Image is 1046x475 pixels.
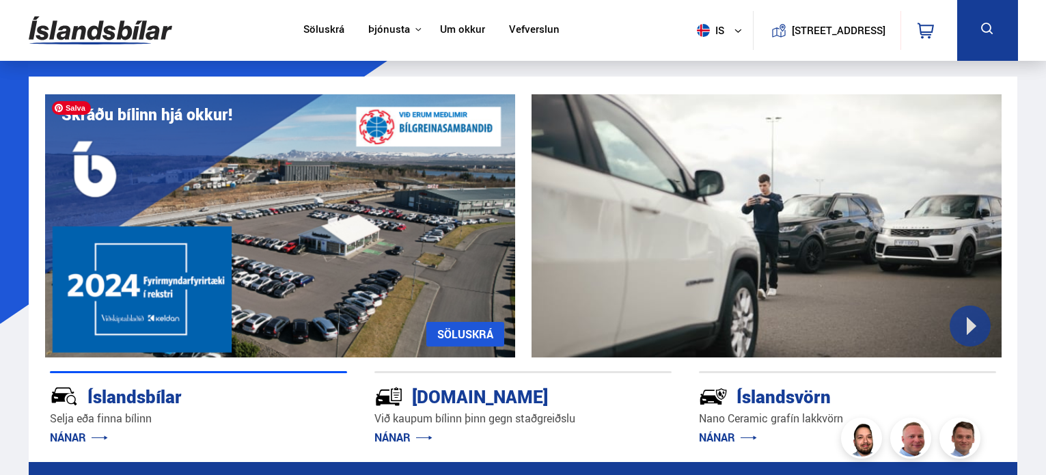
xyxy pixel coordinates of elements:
a: NÁNAR [50,430,108,445]
img: JRvxyua_JYH6wB4c.svg [50,382,79,411]
a: SÖLUSKRÁ [426,322,504,347]
img: eKx6w-_Home_640_.png [45,94,515,357]
button: is [691,10,753,51]
a: Söluskrá [303,23,344,38]
a: [STREET_ADDRESS] [760,11,893,50]
button: [STREET_ADDRESS] [797,25,881,36]
a: NÁNAR [374,430,432,445]
img: nhp88E3Fdnt1Opn2.png [843,420,884,461]
p: Nano Ceramic grafín lakkvörn [699,411,996,426]
a: Um okkur [440,23,485,38]
p: Við kaupum bílinn þinn gegn staðgreiðslu [374,411,672,426]
span: is [691,24,726,37]
img: -Svtn6bYgwAsiwNX.svg [699,382,728,411]
p: Selja eða finna bílinn [50,411,347,426]
button: Þjónusta [368,23,410,36]
span: Salva [52,101,91,115]
div: [DOMAIN_NAME] [374,383,623,407]
a: NÁNAR [699,430,757,445]
img: FbJEzSuNWCJXmdc-.webp [941,420,982,461]
img: tr5P-W3DuiFaO7aO.svg [374,382,403,411]
h1: Skráðu bílinn hjá okkur! [61,105,232,124]
a: Vefverslun [509,23,560,38]
div: Íslandsbílar [50,383,299,407]
img: svg+xml;base64,PHN2ZyB4bWxucz0iaHR0cDovL3d3dy53My5vcmcvMjAwMC9zdmciIHdpZHRoPSI1MTIiIGhlaWdodD0iNT... [697,24,710,37]
div: Íslandsvörn [699,383,948,407]
img: G0Ugv5HjCgRt.svg [29,8,172,53]
img: siFngHWaQ9KaOqBr.png [892,420,933,461]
